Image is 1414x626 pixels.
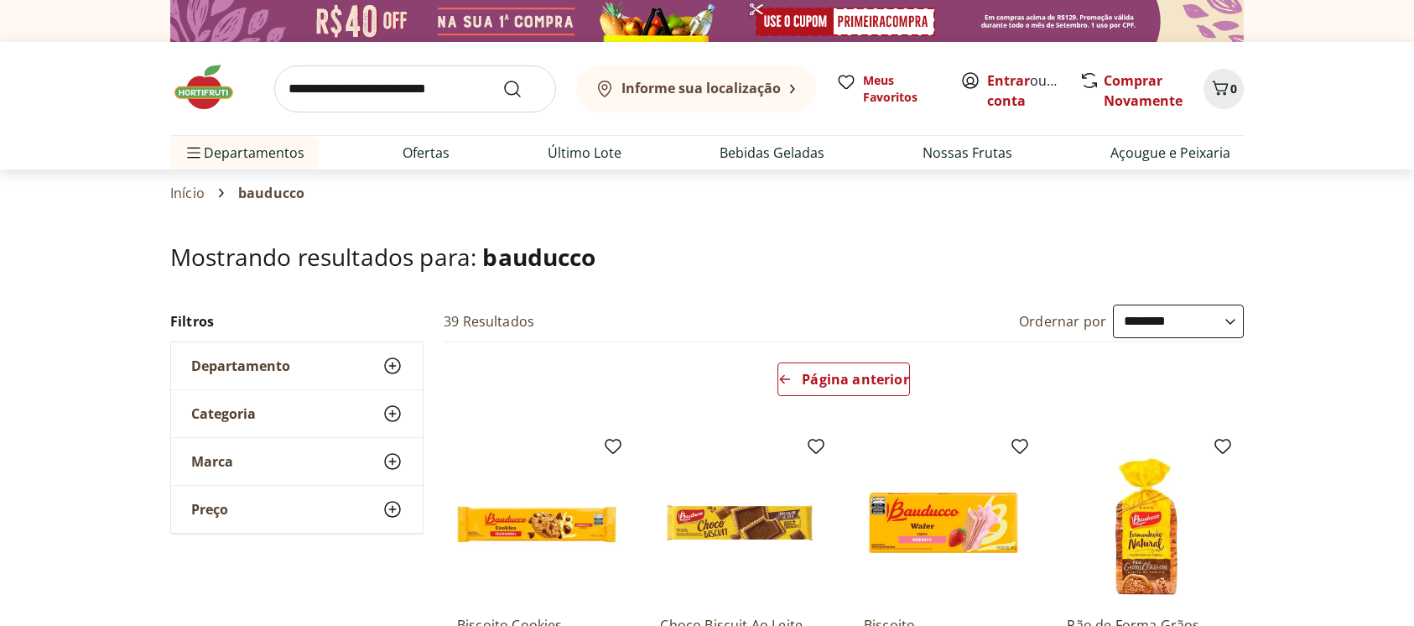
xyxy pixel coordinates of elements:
span: Página anterior [802,373,908,386]
button: Categoria [171,390,423,437]
span: Preço [191,501,228,518]
a: Entrar [987,71,1030,90]
button: Informe sua localização [576,65,816,112]
span: Marca [191,453,233,470]
b: Informe sua localização [621,79,781,97]
a: Meus Favoritos [836,72,940,106]
h2: 39 Resultados [444,312,534,331]
span: Departamentos [184,133,304,173]
button: Departamento [171,342,423,389]
a: Início [170,185,205,201]
img: Pão de Forma Grãos Bauducco 390g [1067,443,1226,603]
img: Biscoito Cookies Bauducco Original 100g [457,443,616,603]
svg: Arrow Left icon [778,373,792,386]
a: Criar conta [987,71,1079,110]
a: Página anterior [777,363,909,403]
a: Bebidas Geladas [720,143,824,163]
span: Departamento [191,357,290,374]
input: search [274,65,556,112]
img: Biscoito Wafer Morango Bauducco 92g [864,443,1023,603]
h1: Mostrando resultados para: [170,243,1244,270]
span: ou [987,70,1062,111]
label: Ordernar por [1019,312,1106,331]
a: Açougue e Peixaria [1110,143,1230,163]
button: Preço [171,486,423,533]
img: Choco Biscuit Ao Leite Bauducco 80G [660,443,819,603]
span: 0 [1230,81,1237,97]
span: Meus Favoritos [863,72,940,106]
h2: Filtros [170,305,424,338]
button: Menu [184,133,204,173]
a: Último Lote [548,143,621,163]
span: bauducco [238,185,304,201]
img: Hortifruti [170,62,254,112]
a: Nossas Frutas [923,143,1012,163]
button: Submit Search [502,79,543,99]
span: bauducco [482,241,595,273]
a: Comprar Novamente [1104,71,1183,110]
span: Categoria [191,405,256,422]
button: Carrinho [1203,69,1244,109]
button: Marca [171,438,423,485]
a: Ofertas [403,143,450,163]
